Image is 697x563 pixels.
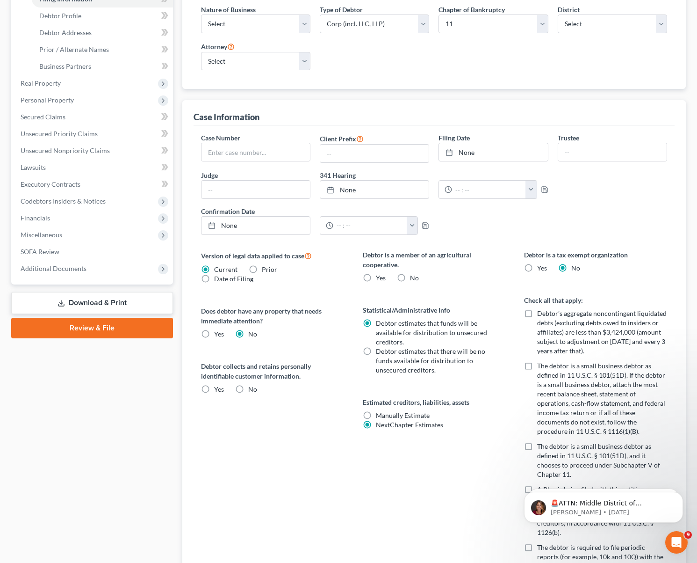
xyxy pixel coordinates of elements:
[201,250,344,261] label: Version of legal data applied to case
[21,197,106,205] span: Codebtors Insiders & Notices
[376,411,430,419] span: Manually Estimate
[32,58,173,75] a: Business Partners
[13,159,173,176] a: Lawsuits
[439,143,547,161] a: None
[320,133,364,144] label: Client Prefix
[571,264,580,272] span: No
[201,361,344,381] label: Debtor collects and retains personally identifiable customer information.
[262,265,277,273] span: Prior
[214,330,224,338] span: Yes
[201,306,344,326] label: Does debtor have any property that needs immediate attention?
[21,113,65,121] span: Secured Claims
[11,318,173,338] a: Review & File
[194,111,259,123] div: Case Information
[21,79,61,87] span: Real Property
[39,45,109,53] span: Prior / Alternate Names
[39,12,81,20] span: Debtor Profile
[201,5,256,15] label: Nature of Business
[21,130,98,138] span: Unsecured Priority Claims
[320,145,429,162] input: --
[248,385,257,393] span: No
[201,133,240,143] label: Case Number
[665,531,688,554] iframe: Intercom live chat
[376,274,386,282] span: Yes
[524,295,667,305] label: Check all that apply:
[21,214,50,222] span: Financials
[32,7,173,24] a: Debtor Profile
[201,170,218,180] label: Judge
[13,243,173,260] a: SOFA Review
[524,250,667,260] label: Debtor is a tax exempt organization
[214,385,224,393] span: Yes
[537,309,667,355] span: Debtor’s aggregate noncontingent liquidated debts (excluding debts owed to insiders or affiliates...
[21,163,46,171] span: Lawsuits
[21,231,62,239] span: Miscellaneous
[201,41,235,52] label: Attorney
[39,29,92,37] span: Debtor Addresses
[21,248,59,256] span: SOFA Review
[13,109,173,125] a: Secured Claims
[376,347,485,374] span: Debtor estimates that there will be no funds available for distribution to unsecured creditors.
[376,319,487,346] span: Debtor estimates that funds will be available for distribution to unsecured creditors.
[201,217,310,234] a: None
[13,125,173,142] a: Unsecured Priority Claims
[196,206,434,216] label: Confirmation Date
[32,24,173,41] a: Debtor Addresses
[39,62,91,70] span: Business Partners
[438,133,470,143] label: Filing Date
[376,421,443,429] span: NextChapter Estimates
[537,362,665,435] span: The debtor is a small business debtor as defined in 11 U.S.C. § 101(51D). If the debtor is a smal...
[510,472,697,538] iframe: Intercom notifications message
[320,181,429,198] a: None
[363,305,506,315] label: Statistical/Administrative Info
[558,143,667,161] input: --
[13,176,173,193] a: Executory Contracts
[21,146,110,154] span: Unsecured Nonpriority Claims
[363,250,506,270] label: Debtor is a member of an agricultural cooperative.
[11,292,173,314] a: Download & Print
[21,96,74,104] span: Personal Property
[410,274,419,282] span: No
[537,442,660,478] span: The debtor is a small business debtor as defined in 11 U.S.C. § 101(51D), and it chooses to proce...
[13,142,173,159] a: Unsecured Nonpriority Claims
[558,133,579,143] label: Trustee
[32,41,173,58] a: Prior / Alternate Names
[214,265,237,273] span: Current
[21,180,80,188] span: Executory Contracts
[684,531,692,539] span: 9
[214,275,253,283] span: Date of Filing
[315,170,553,180] label: 341 Hearing
[558,5,580,15] label: District
[537,264,547,272] span: Yes
[201,181,310,198] input: --
[333,217,407,234] input: -- : --
[363,397,506,407] label: Estimated creditors, liabilities, assets
[248,330,257,338] span: No
[21,264,86,272] span: Additional Documents
[201,143,310,161] input: Enter case number...
[438,5,505,15] label: Chapter of Bankruptcy
[320,5,363,15] label: Type of Debtor
[452,181,526,198] input: -- : --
